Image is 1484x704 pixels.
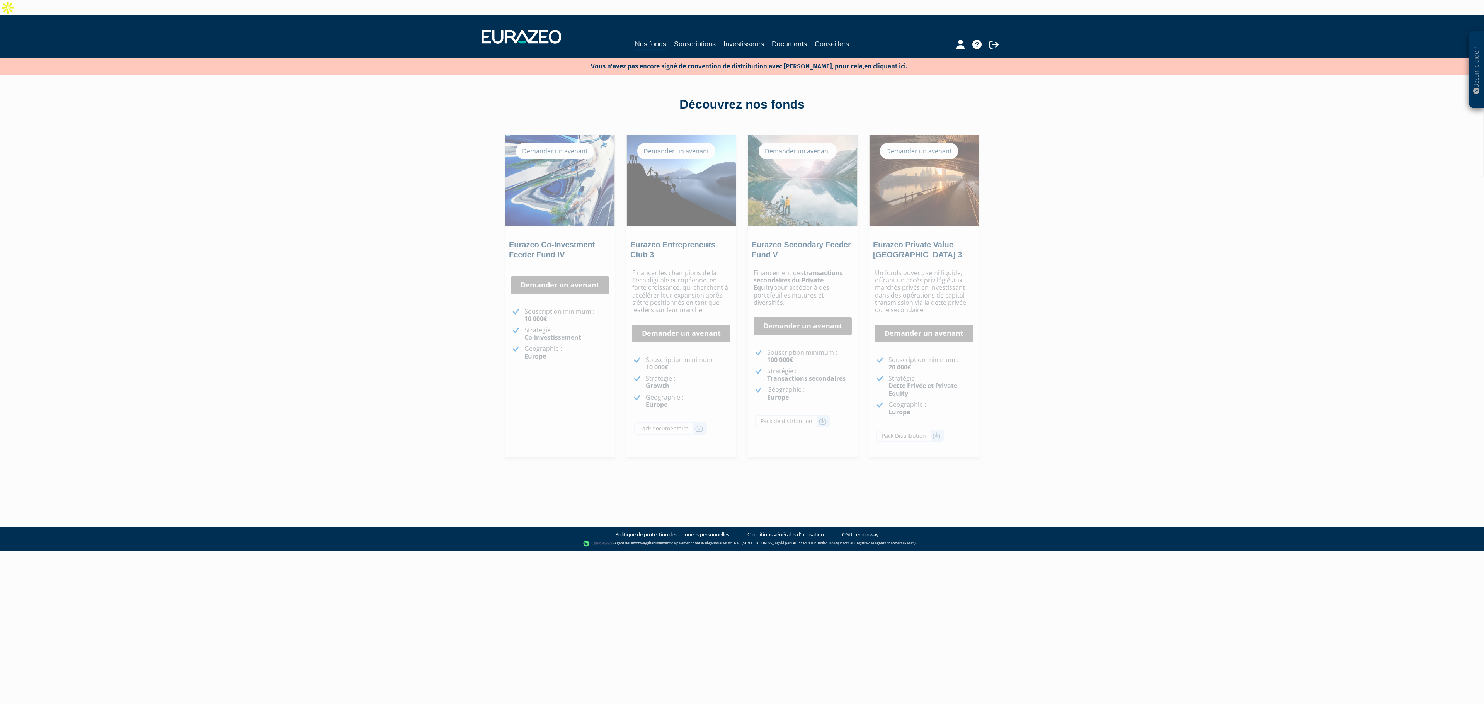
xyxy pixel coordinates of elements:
strong: Dette Privée et Private Equity [888,381,957,397]
p: Financement des pour accéder à des portefeuilles matures et diversifiés. [754,269,852,306]
strong: 20 000€ [888,363,911,371]
p: Financer les champions de la Tech digitale européenne, en forte croissance, qui cherchent à accél... [632,269,730,314]
p: Stratégie : [888,375,973,397]
p: Géographie : [646,394,730,408]
a: Conseillers [815,39,849,49]
a: Registre des agents financiers (Regafi) [854,541,916,546]
img: Eurazeo Co-Investment Feeder Fund IV [505,135,614,226]
strong: 10 000€ [646,363,668,371]
a: Demander un avenant [875,325,973,342]
strong: Europe [888,408,910,416]
p: Géographie : [524,345,609,360]
strong: Transactions secondaires [767,374,846,383]
a: Pack Distribution [876,430,944,442]
p: Un fonds ouvert, semi liquide, offrant un accès privilégié aux marchés privés en investissant dan... [875,269,973,314]
div: Demander un avenant [516,143,594,159]
a: Lemonway [629,541,647,546]
div: Demander un avenant [880,143,958,159]
strong: Europe [767,393,789,401]
strong: Europe [524,352,546,361]
p: Géographie : [767,386,852,401]
strong: Growth [646,381,669,390]
a: Demander un avenant [632,325,730,342]
img: 1732889491-logotype_eurazeo_blanc_rvb.png [482,30,561,44]
strong: 100 000€ [767,355,793,364]
p: Stratégie : [646,375,730,389]
a: Conditions générales d'utilisation [747,531,824,538]
a: Investisseurs [723,39,764,49]
div: Demander un avenant [759,143,837,159]
a: Demander un avenant [511,276,609,294]
a: en cliquant ici. [864,62,907,70]
strong: Europe [646,400,667,409]
p: Souscription minimum : [767,349,852,364]
p: Besoin d'aide ? [1472,35,1481,105]
a: Eurazeo Entrepreneurs Club 3 [630,240,715,259]
a: Eurazeo Secondary Feeder Fund V [752,240,851,259]
p: Vous n'avez pas encore signé de convention de distribution avec [PERSON_NAME], pour cela, [568,60,907,71]
a: Pack de distribution [755,415,830,427]
a: CGU Lemonway [842,531,879,538]
img: Eurazeo Secondary Feeder Fund V [748,135,857,226]
strong: 10 000€ [524,315,547,323]
div: Demander un avenant [637,143,715,159]
p: Stratégie : [767,367,852,382]
a: Eurazeo Private Value [GEOGRAPHIC_DATA] 3 [873,240,962,259]
a: Eurazeo Co-Investment Feeder Fund IV [509,240,595,259]
a: Documents [772,39,807,49]
p: Stratégie : [524,326,609,341]
div: Découvrez nos fonds [522,96,962,114]
a: Pack documentaire [634,422,707,435]
img: Eurazeo Private Value Europe 3 [870,135,979,226]
p: Souscription minimum : [646,356,730,371]
strong: transactions secondaires du Private Equity [754,269,843,292]
a: Politique de protection des données personnelles [615,531,729,538]
p: Souscription minimum : [888,356,973,371]
img: Eurazeo Entrepreneurs Club 3 [627,135,736,226]
p: Géographie : [888,401,973,416]
a: Nos fonds [635,39,666,51]
strong: Co-investissement [524,333,581,342]
div: - Agent de (établissement de paiement dont le siège social est situé au [STREET_ADDRESS], agréé p... [8,540,1476,548]
img: logo-lemonway.png [583,540,613,548]
p: Souscription minimum : [524,308,609,323]
a: Souscriptions [674,39,716,49]
a: Demander un avenant [754,317,852,335]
